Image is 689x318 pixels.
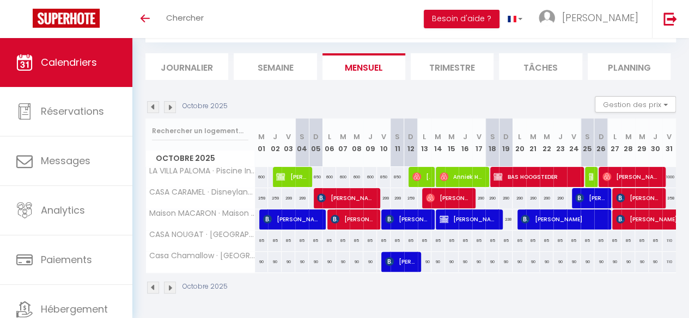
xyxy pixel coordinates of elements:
[268,230,282,251] div: 85
[336,167,350,187] div: 600
[148,230,257,239] span: CASA NOUGAT · [GEOGRAPHIC_DATA] - [GEOGRAPHIC_DATA] - PARKING - CENTRE VILLE
[411,53,493,80] li: Trimestre
[562,11,638,24] span: [PERSON_NAME]
[608,252,621,272] div: 90
[526,119,540,167] th: 21
[513,230,526,251] div: 85
[595,96,676,113] button: Gestion des prix
[616,188,660,208] span: [PERSON_NAME]
[463,132,467,142] abbr: J
[499,119,513,167] th: 19
[553,119,567,167] th: 23
[526,252,540,272] div: 90
[363,167,377,187] div: 600
[485,252,499,272] div: 90
[526,188,540,208] div: 290
[268,188,282,208] div: 259
[625,132,631,142] abbr: M
[581,252,594,272] div: 90
[340,132,346,142] abbr: M
[263,209,320,229] span: [PERSON_NAME] [PERSON_NAME]
[638,132,645,142] abbr: M
[353,132,360,142] abbr: M
[258,132,265,142] abbr: M
[490,132,495,142] abbr: S
[540,119,553,167] th: 22
[635,119,649,167] th: 29
[418,230,431,251] div: 85
[594,119,608,167] th: 26
[544,132,550,142] abbr: M
[513,119,526,167] th: 20
[148,188,257,196] span: CASA CARAMEL · Disneyland [GEOGRAPHIC_DATA] - Idéal pour famille-Casa Caramel
[602,166,659,187] span: [PERSON_NAME]
[368,132,372,142] abbr: J
[662,167,676,187] div: 1000
[295,188,309,208] div: 299
[336,230,350,251] div: 85
[148,252,257,260] span: Casa Chamallow · [GEOGRAPHIC_DATA] - [GEOGRAPHIC_DATA]-ville
[663,12,677,26] img: logout
[322,230,336,251] div: 85
[322,53,405,80] li: Mensuel
[255,167,269,187] div: 600
[608,230,621,251] div: 85
[317,188,374,208] span: [PERSON_NAME]
[571,132,576,142] abbr: V
[148,167,257,175] span: LA VILLA PALOMA · Piscine Intérieure, 15' Disneyland
[350,230,363,251] div: 85
[499,53,582,80] li: Tâches
[431,252,445,272] div: 90
[418,119,431,167] th: 13
[41,302,108,316] span: Hébergement
[404,188,418,208] div: 259
[521,209,603,229] span: [PERSON_NAME]
[309,230,322,251] div: 85
[273,132,277,142] abbr: J
[418,252,431,272] div: 90
[309,167,322,187] div: 850
[282,230,295,251] div: 85
[589,166,593,187] span: [PERSON_NAME]
[493,166,576,187] span: BAS HOOGSTEDER
[485,188,499,208] div: 290
[581,119,594,167] th: 25
[412,166,430,187] span: [PERSON_NAME]
[476,132,481,142] abbr: V
[459,252,472,272] div: 90
[363,230,377,251] div: 85
[282,188,295,208] div: 299
[499,209,513,229] div: 238
[381,132,386,142] abbr: V
[328,132,331,142] abbr: L
[662,119,676,167] th: 31
[649,252,662,272] div: 90
[621,252,635,272] div: 90
[255,188,269,208] div: 259
[255,119,269,167] th: 01
[567,119,581,167] th: 24
[613,132,616,142] abbr: L
[445,252,459,272] div: 90
[166,12,204,23] span: Chercher
[391,188,404,208] div: 299
[377,167,391,187] div: 850
[440,166,483,187] span: Anniek Has
[295,230,309,251] div: 85
[182,282,228,292] p: Octobre 2025
[41,203,85,217] span: Analytics
[459,119,472,167] th: 16
[588,53,670,80] li: Planning
[385,209,429,229] span: [PERSON_NAME]
[485,119,499,167] th: 18
[472,188,486,208] div: 290
[472,119,486,167] th: 17
[499,230,513,251] div: 85
[585,132,590,142] abbr: S
[234,53,316,80] li: Semaine
[391,119,404,167] th: 11
[530,132,536,142] abbr: M
[41,55,97,69] span: Calendriers
[472,230,486,251] div: 85
[653,132,657,142] abbr: J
